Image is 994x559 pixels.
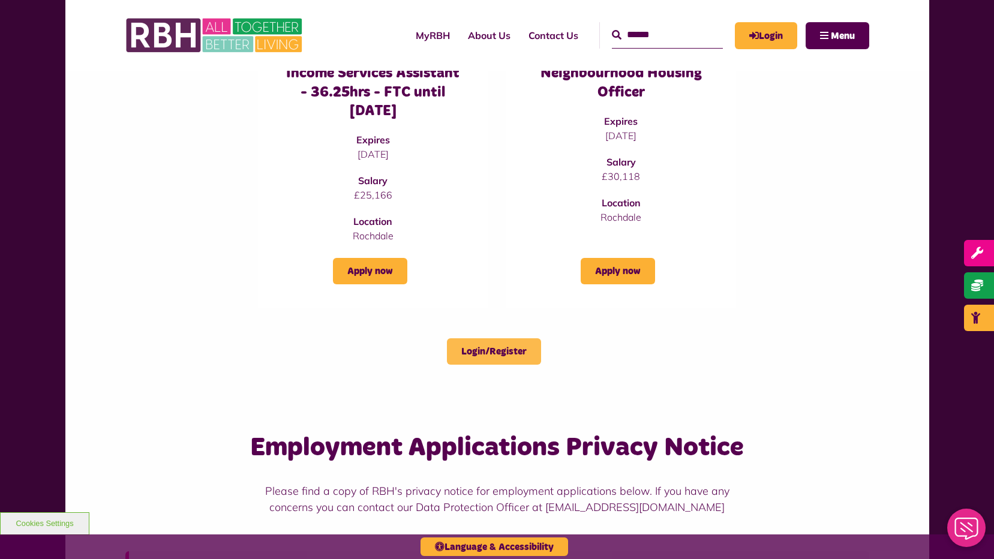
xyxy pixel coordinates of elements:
[606,156,636,168] strong: Salary
[530,210,712,224] p: Rochdale
[530,128,712,143] p: [DATE]
[421,537,568,556] button: Language & Accessibility
[612,22,723,48] input: Search
[407,19,459,52] a: MyRBH
[249,483,745,515] p: Please find a copy of RBH's privacy notice for employment applications below. If you have any con...
[249,431,745,465] h3: Employment Applications Privacy Notice
[602,197,641,209] strong: Location
[358,175,388,187] strong: Salary
[282,229,464,243] p: Rochdale
[806,22,869,49] button: Navigation
[282,188,464,202] p: £25,166
[530,64,712,101] h3: Neighbourhood Housing Officer
[459,19,519,52] a: About Us
[940,505,994,559] iframe: Netcall Web Assistant for live chat
[831,31,855,41] span: Menu
[447,338,541,365] a: Login/Register
[125,12,305,59] img: RBH
[282,147,464,161] p: [DATE]
[333,258,407,284] a: Apply now
[282,64,464,121] h3: Income Services Assistant - 36.25hrs - FTC until [DATE]
[604,115,638,127] strong: Expires
[519,19,587,52] a: Contact Us
[581,258,655,284] a: Apply now
[735,22,797,49] a: MyRBH
[353,215,392,227] strong: Location
[530,169,712,184] p: £30,118
[356,134,390,146] strong: Expires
